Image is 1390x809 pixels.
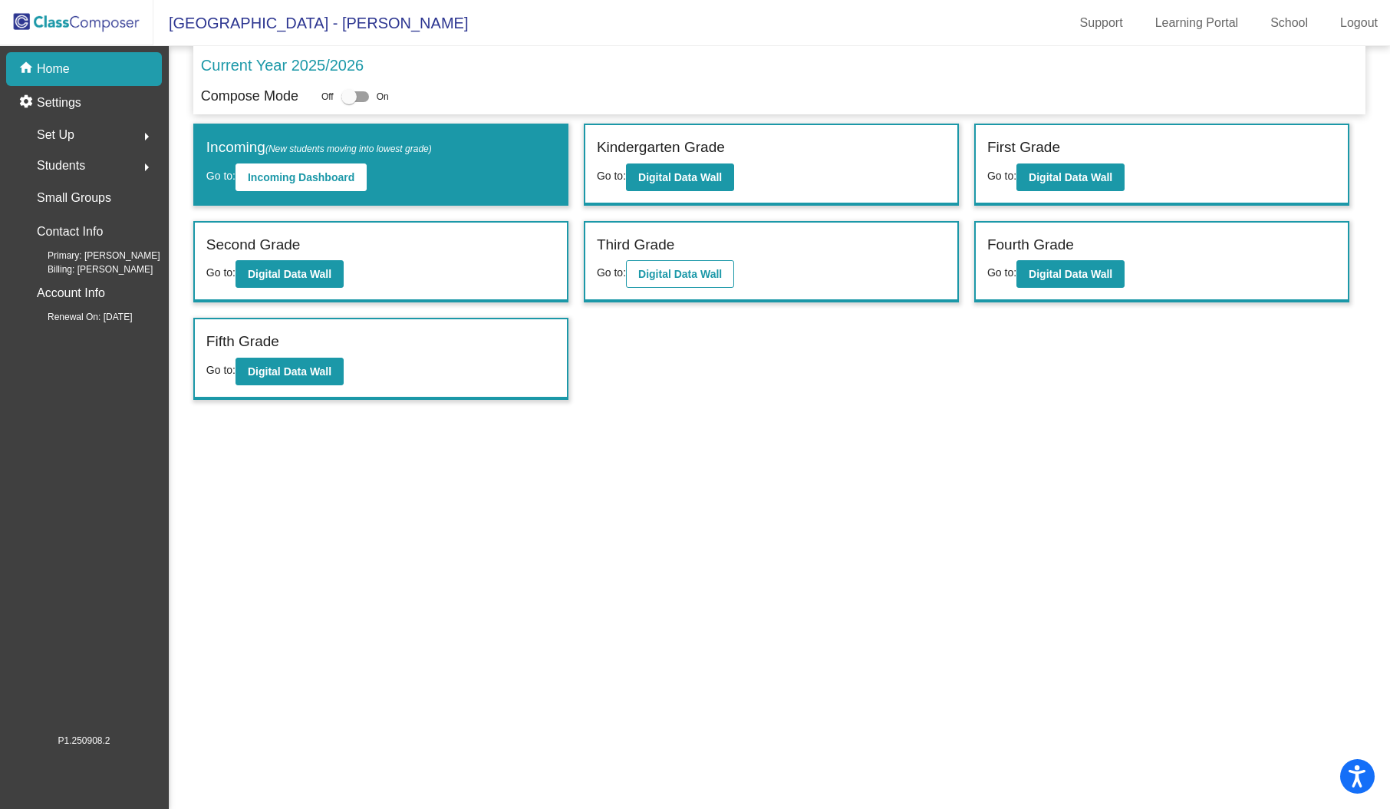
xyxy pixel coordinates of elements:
b: Incoming Dashboard [248,171,354,183]
b: Digital Data Wall [248,365,331,378]
mat-icon: arrow_right [137,127,156,146]
b: Digital Data Wall [638,268,722,280]
span: Students [37,155,85,177]
span: Go to: [987,266,1016,279]
span: Go to: [597,266,626,279]
p: Contact Info [37,221,103,243]
b: Digital Data Wall [1029,268,1112,280]
span: Billing: [PERSON_NAME] [23,263,153,276]
p: Account Info [37,282,105,304]
mat-icon: home [18,60,37,78]
p: Current Year 2025/2026 [201,54,364,77]
b: Digital Data Wall [248,268,331,280]
label: Kindergarten Grade [597,137,725,159]
span: Off [321,90,334,104]
b: Digital Data Wall [1029,171,1112,183]
a: Learning Portal [1143,11,1251,35]
button: Digital Data Wall [626,260,734,288]
label: Fifth Grade [206,331,279,353]
p: Settings [37,94,81,112]
b: Digital Data Wall [638,171,722,183]
p: Home [37,60,70,78]
p: Small Groups [37,187,111,209]
a: School [1258,11,1320,35]
span: Go to: [987,170,1016,182]
label: Fourth Grade [987,234,1074,256]
span: Renewal On: [DATE] [23,310,132,324]
p: Compose Mode [201,86,298,107]
label: Incoming [206,137,432,159]
button: Digital Data Wall [626,163,734,191]
span: Go to: [206,170,236,182]
button: Digital Data Wall [236,260,344,288]
span: Go to: [597,170,626,182]
span: Set Up [37,124,74,146]
a: Logout [1328,11,1390,35]
label: Second Grade [206,234,301,256]
button: Digital Data Wall [236,358,344,385]
button: Incoming Dashboard [236,163,367,191]
label: Third Grade [597,234,674,256]
span: [GEOGRAPHIC_DATA] - [PERSON_NAME] [153,11,468,35]
label: First Grade [987,137,1060,159]
span: (New students moving into lowest grade) [265,144,432,154]
a: Support [1068,11,1135,35]
button: Digital Data Wall [1016,163,1125,191]
button: Digital Data Wall [1016,260,1125,288]
span: On [377,90,389,104]
span: Primary: [PERSON_NAME] [23,249,160,263]
span: Go to: [206,364,236,376]
mat-icon: settings [18,94,37,112]
span: Go to: [206,266,236,279]
mat-icon: arrow_right [137,158,156,177]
